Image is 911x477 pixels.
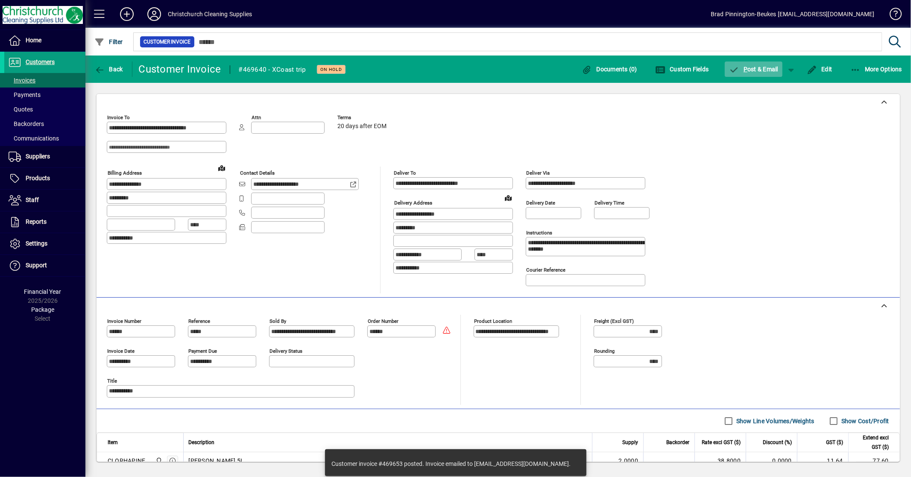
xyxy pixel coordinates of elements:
mat-label: Payment due [188,348,217,354]
span: Item [108,438,118,447]
span: Christchurch Cleaning Supplies Ltd [153,456,163,465]
a: Reports [4,211,85,233]
button: Profile [141,6,168,22]
span: Suppliers [26,153,50,160]
div: CLORHAPINE [108,457,146,465]
span: GST ($) [826,438,843,447]
a: Products [4,168,85,189]
mat-label: Attn [252,114,261,120]
mat-label: Delivery time [595,200,624,206]
a: Suppliers [4,146,85,167]
div: Customer Invoice [139,62,221,76]
span: Quotes [9,106,33,113]
span: Payments [9,91,41,98]
mat-label: Freight (excl GST) [594,318,634,324]
a: Staff [4,190,85,211]
span: Reports [26,218,47,225]
button: Post & Email [725,61,783,77]
button: Back [92,61,125,77]
span: Filter [94,38,123,45]
span: Rate excl GST ($) [702,438,741,447]
span: Invoices [9,77,35,84]
td: 77.60 [848,452,899,469]
a: Knowledge Base [883,2,900,29]
span: Description [189,438,215,447]
span: Supply [622,438,638,447]
span: Home [26,37,41,44]
label: Show Line Volumes/Weights [735,417,814,425]
label: Show Cost/Profit [840,417,889,425]
app-page-header-button: Back [85,61,132,77]
span: Customer Invoice [144,38,191,46]
span: Staff [26,196,39,203]
button: Filter [92,34,125,50]
span: Terms [337,115,389,120]
button: Documents (0) [580,61,639,77]
mat-label: Invoice date [107,348,135,354]
a: Support [4,255,85,276]
a: Payments [4,88,85,102]
mat-label: Title [107,378,117,384]
span: Back [94,66,123,73]
span: 2.0000 [619,457,639,465]
mat-label: Deliver To [394,170,416,176]
td: 0.0000 [746,452,797,469]
span: On hold [320,67,342,72]
div: #469640 - XCoast trip [239,63,306,76]
span: Backorders [9,120,44,127]
div: Brad Pinnington-Beukes [EMAIL_ADDRESS][DOMAIN_NAME] [711,7,875,21]
mat-label: Order number [368,318,398,324]
button: More Options [848,61,905,77]
mat-label: Deliver via [526,170,550,176]
mat-label: Reference [188,318,210,324]
mat-label: Instructions [526,230,552,236]
div: Customer invoice #469653 posted. Invoice emailed to [EMAIL_ADDRESS][DOMAIN_NAME]. [332,459,571,468]
span: Settings [26,240,47,247]
a: Backorders [4,117,85,131]
span: More Options [850,66,902,73]
mat-label: Product location [474,318,512,324]
span: Edit [807,66,832,73]
button: Add [113,6,141,22]
mat-label: Sold by [269,318,286,324]
span: Extend excl GST ($) [854,433,889,452]
span: [PERSON_NAME] 5L [189,457,244,465]
mat-label: Invoice number [107,318,141,324]
span: Products [26,175,50,181]
span: Documents (0) [582,66,637,73]
a: Quotes [4,102,85,117]
mat-label: Courier Reference [526,267,565,273]
mat-label: Delivery status [269,348,302,354]
a: Communications [4,131,85,146]
span: ost & Email [729,66,779,73]
span: Customers [26,59,55,65]
div: Christchurch Cleaning Supplies [168,7,252,21]
span: Backorder [666,438,689,447]
span: Custom Fields [655,66,709,73]
span: Financial Year [24,288,62,295]
a: Settings [4,233,85,255]
button: Edit [805,61,835,77]
mat-label: Delivery date [526,200,555,206]
span: Package [31,306,54,313]
mat-label: Rounding [594,348,615,354]
a: View on map [215,161,228,175]
div: 38.8000 [700,457,741,465]
span: 20 days after EOM [337,123,387,130]
td: 11.64 [797,452,848,469]
button: Custom Fields [653,61,711,77]
span: Communications [9,135,59,142]
a: Home [4,30,85,51]
a: Invoices [4,73,85,88]
a: View on map [501,191,515,205]
span: Support [26,262,47,269]
mat-label: Invoice To [107,114,130,120]
span: Discount (%) [763,438,792,447]
span: P [744,66,747,73]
